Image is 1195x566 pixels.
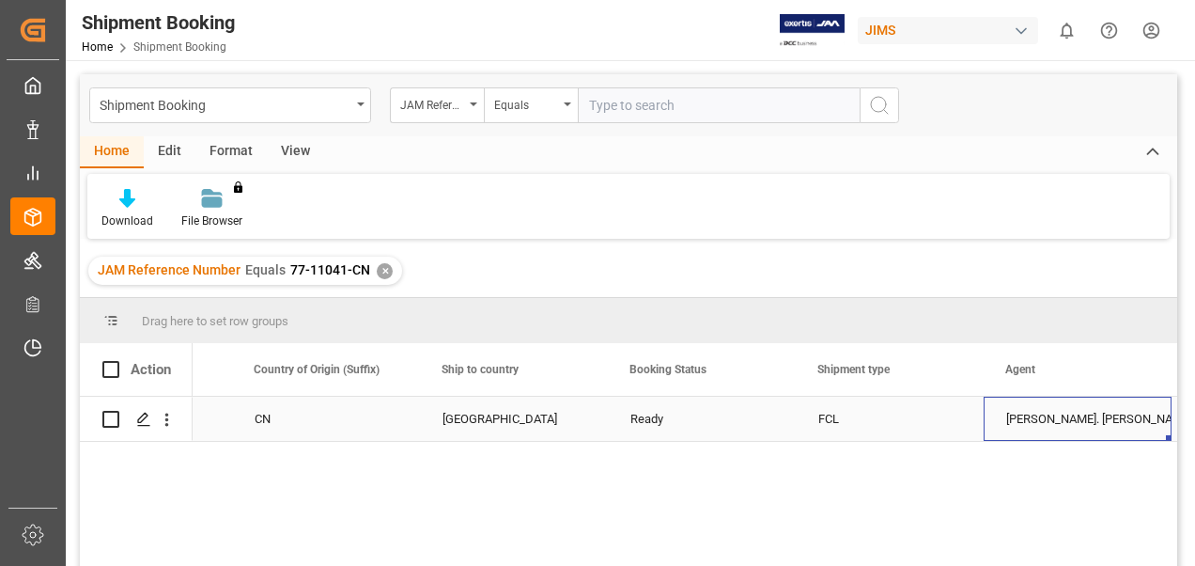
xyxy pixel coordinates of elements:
a: Home [82,40,113,54]
div: Equals [494,92,558,114]
div: [GEOGRAPHIC_DATA] [442,398,585,441]
span: Drag here to set row groups [142,314,288,328]
div: Download [101,212,153,229]
input: Type to search [578,87,860,123]
span: Agent [1005,363,1035,376]
div: JIMS [858,17,1038,44]
button: open menu [484,87,578,123]
span: Shipment type [817,363,890,376]
button: Help Center [1088,9,1130,52]
div: Ready [630,398,773,441]
div: View [267,136,324,168]
span: Equals [245,262,286,277]
button: JIMS [858,12,1046,48]
div: [PERSON_NAME]. [PERSON_NAME] [1006,398,1149,441]
button: search button [860,87,899,123]
img: Exertis%20JAM%20-%20Email%20Logo.jpg_1722504956.jpg [780,14,845,47]
div: Home [80,136,144,168]
div: Edit [144,136,195,168]
span: Ship to country [442,363,519,376]
span: Booking Status [629,363,706,376]
div: CN [255,398,397,441]
button: open menu [89,87,371,123]
span: Country of Origin (Suffix) [254,363,380,376]
div: JAM Reference Number [400,92,464,114]
div: ✕ [377,263,393,279]
button: show 0 new notifications [1046,9,1088,52]
div: FCL [818,398,961,441]
span: JAM Reference Number [98,262,241,277]
div: Press SPACE to select this row. [80,397,193,442]
div: Shipment Booking [82,8,235,37]
button: open menu [390,87,484,123]
div: Shipment Booking [100,92,350,116]
div: Action [131,361,171,378]
span: 77-11041-CN [290,262,370,277]
div: Format [195,136,267,168]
